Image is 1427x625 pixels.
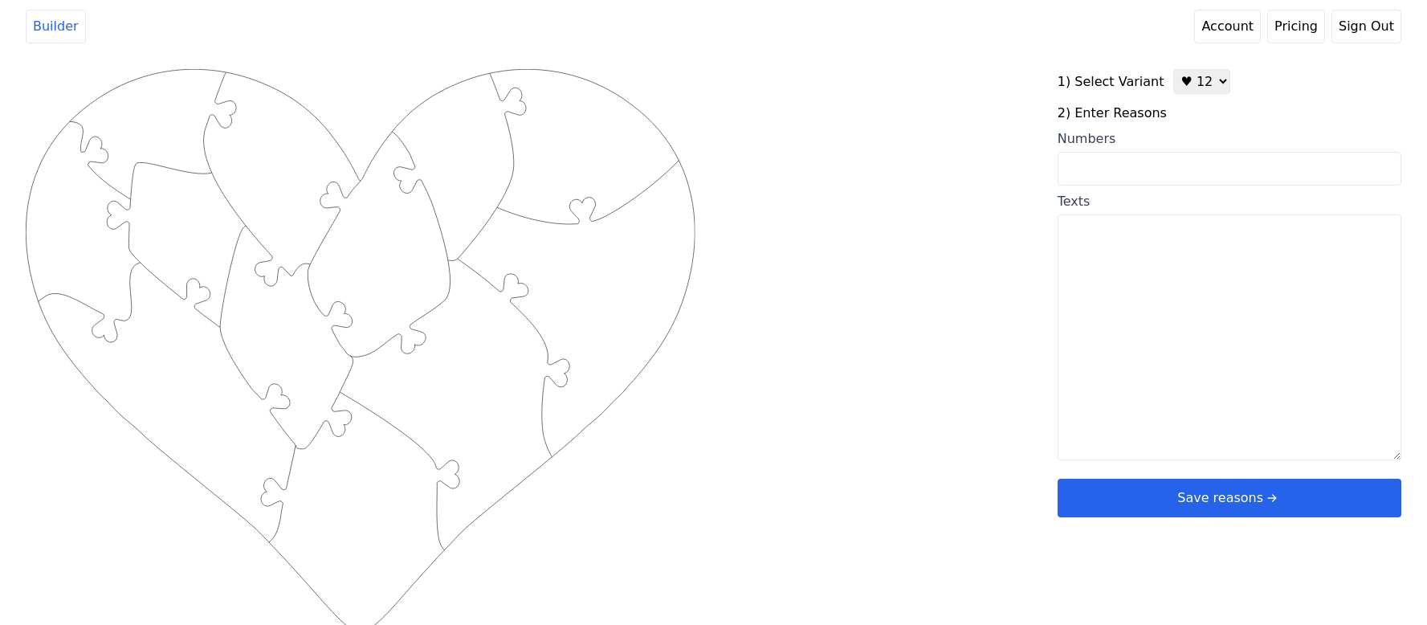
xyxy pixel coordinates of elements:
div: Texts [1058,192,1401,211]
label: 2) Enter Reasons [1058,104,1401,123]
label: 1) Select Variant [1058,72,1164,92]
a: Account [1194,10,1261,43]
a: Pricing [1267,10,1325,43]
input: Numbers [1058,152,1401,186]
textarea: Texts [1058,214,1401,460]
a: Builder [26,10,86,43]
svg: arrow right short [1263,489,1281,507]
button: Save reasonsarrow right short [1058,479,1401,517]
button: Sign Out [1331,10,1401,43]
div: Numbers [1058,129,1401,149]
